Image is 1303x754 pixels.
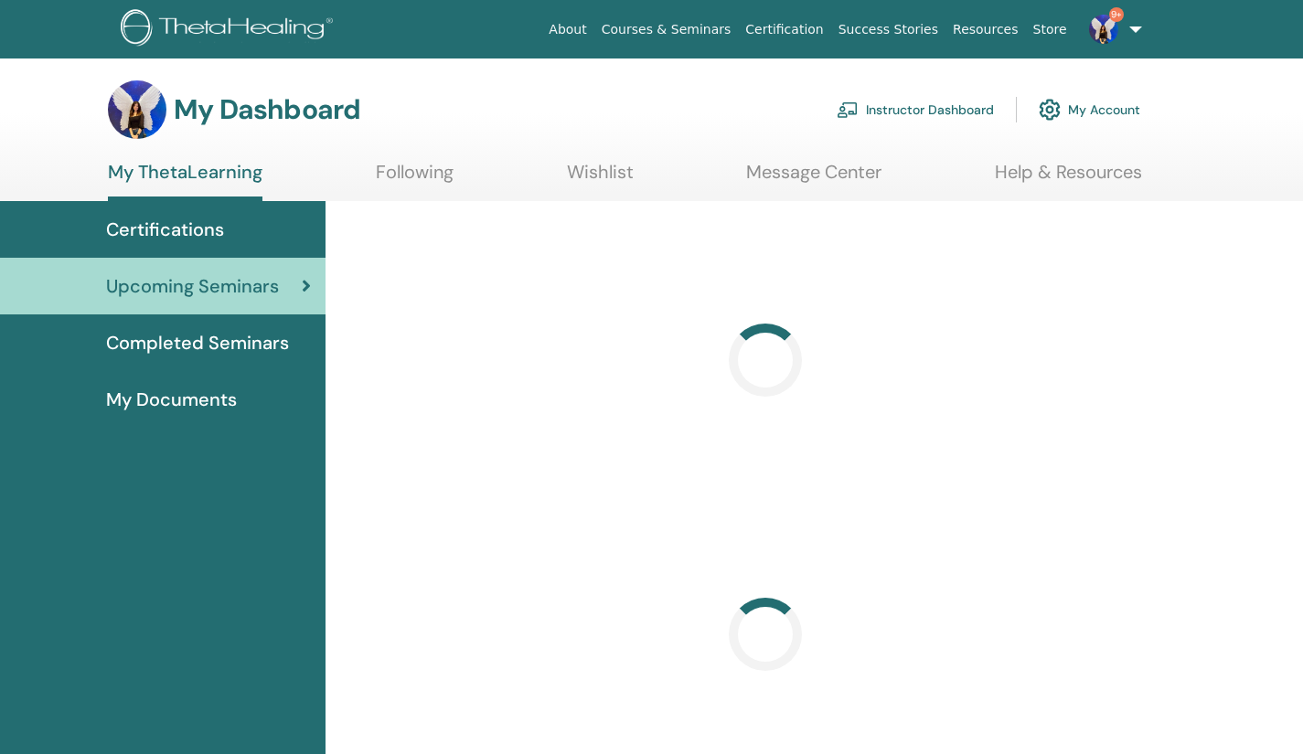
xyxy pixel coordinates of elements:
img: default.jpg [108,80,166,139]
img: chalkboard-teacher.svg [837,101,859,118]
span: Certifications [106,216,224,243]
a: Wishlist [567,161,634,196]
a: Courses & Seminars [594,13,739,47]
a: Resources [945,13,1026,47]
a: My Account [1039,90,1140,130]
a: Following [376,161,454,196]
img: logo.png [121,9,339,50]
span: Upcoming Seminars [106,272,279,300]
a: Instructor Dashboard [837,90,994,130]
a: Message Center [746,161,881,196]
a: Help & Resources [995,161,1142,196]
img: default.jpg [1089,15,1118,44]
a: Success Stories [831,13,945,47]
span: My Documents [106,386,237,413]
a: My ThetaLearning [108,161,262,201]
a: Store [1026,13,1074,47]
img: cog.svg [1039,94,1061,125]
a: About [541,13,593,47]
h3: My Dashboard [174,93,360,126]
span: Completed Seminars [106,329,289,356]
a: Certification [738,13,830,47]
span: 9+ [1109,7,1124,22]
